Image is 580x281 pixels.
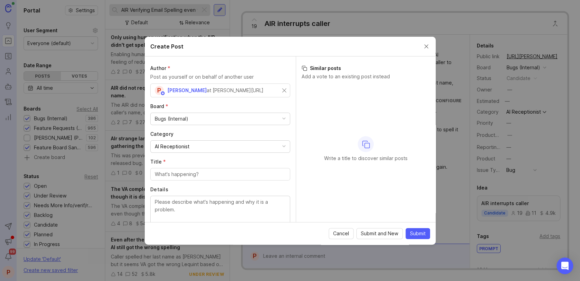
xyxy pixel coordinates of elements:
span: [PERSON_NAME] [167,87,207,93]
span: Board (required) [150,103,168,109]
img: member badge [160,90,165,96]
span: Submit [410,230,426,237]
div: at [PERSON_NAME][URL] [207,87,264,94]
button: Submit and New [356,228,403,239]
span: Title (required) [150,159,166,165]
h3: Similar posts [302,65,430,72]
span: Submit and New [361,230,398,237]
div: Bugs (Internal) [155,115,188,123]
span: Author (required) [150,65,170,71]
p: Add a vote to an existing post instead [302,73,430,80]
label: Details [150,186,290,193]
label: Category [150,131,290,138]
div: AI Receptionist [155,143,189,150]
input: What's happening? [155,170,286,178]
h2: Create Post [150,42,184,51]
button: Close create post modal [422,43,430,50]
div: Open Intercom Messenger [556,257,573,274]
span: Cancel [333,230,349,237]
p: Post as yourself or on behalf of another user [150,73,290,81]
button: Cancel [329,228,354,239]
p: Write a title to discover similar posts [324,155,408,162]
button: Submit [405,228,430,239]
div: P [155,86,164,95]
